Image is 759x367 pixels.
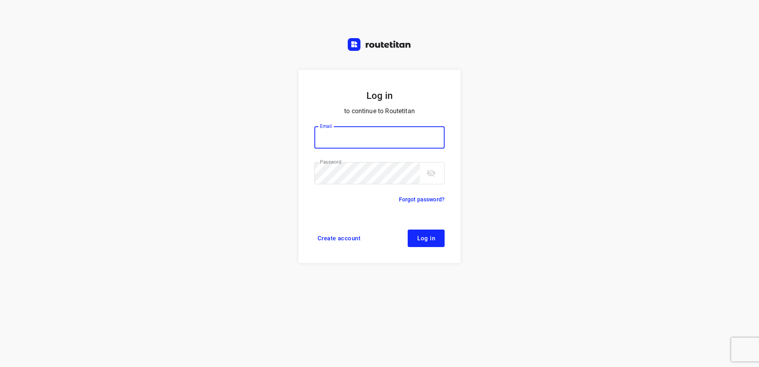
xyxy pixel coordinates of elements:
[314,89,445,102] h5: Log in
[408,230,445,247] button: Log in
[314,230,364,247] a: Create account
[348,38,411,53] a: Routetitan
[348,38,411,51] img: Routetitan
[318,235,360,241] span: Create account
[417,235,435,241] span: Log in
[399,195,445,204] a: Forgot password?
[314,106,445,117] p: to continue to Routetitan
[423,165,439,181] button: toggle password visibility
